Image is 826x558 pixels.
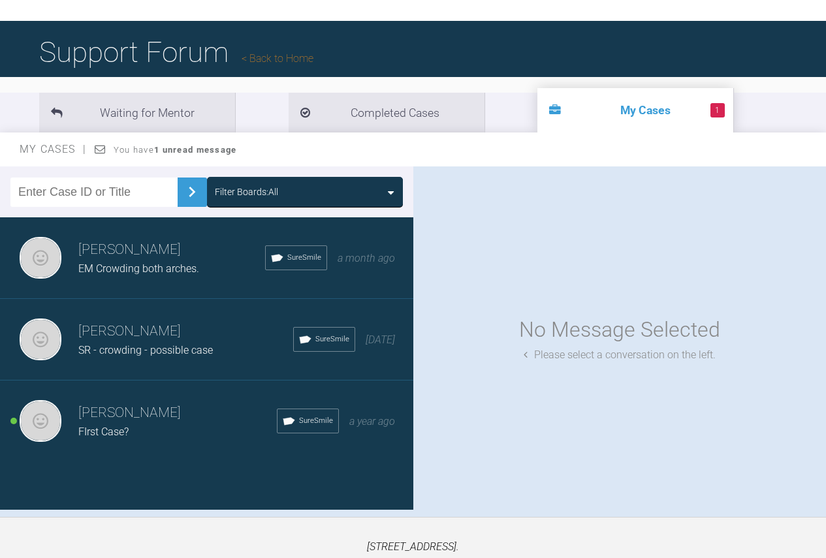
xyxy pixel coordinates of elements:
[710,103,725,117] span: 1
[114,145,237,155] span: You have
[338,252,395,264] span: a month ago
[78,426,129,438] span: FIrst Case?
[78,320,293,343] h3: [PERSON_NAME]
[20,400,61,442] img: John Paul Flanigan
[182,181,202,202] img: chevronRight.28bd32b0.svg
[39,93,235,132] li: Waiting for Mentor
[78,344,213,356] span: SR - crowding - possible case
[78,239,265,261] h3: [PERSON_NAME]
[366,333,395,346] span: [DATE]
[20,237,61,279] img: John Paul Flanigan
[78,402,277,424] h3: [PERSON_NAME]
[287,252,321,264] span: SureSmile
[524,347,716,364] div: Please select a conversation on the left.
[215,185,278,199] div: Filter Boards: All
[315,333,349,345] span: SureSmile
[154,145,236,155] strong: 1 unread message
[537,88,733,132] li: My Cases
[242,52,313,65] a: Back to Home
[289,93,484,132] li: Completed Cases
[39,29,313,75] h1: Support Forum
[78,262,199,275] span: EM Crowding both arches.
[299,415,333,427] span: SureSmile
[519,313,720,347] div: No Message Selected
[349,415,395,427] span: a year ago
[20,143,87,155] span: My Cases
[20,318,61,360] img: John Paul Flanigan
[10,178,178,207] input: Enter Case ID or Title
